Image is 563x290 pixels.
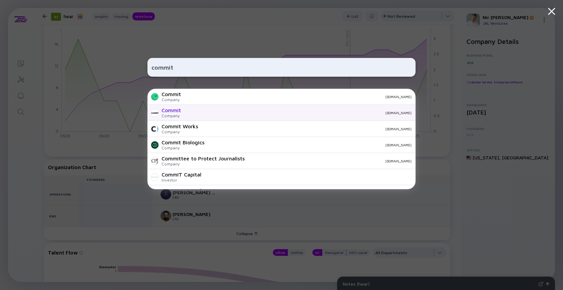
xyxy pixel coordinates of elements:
[203,127,412,131] div: [DOMAIN_NAME]
[162,107,181,113] div: Commit
[162,145,204,150] div: Company
[151,61,412,73] input: Search Company or Investor...
[162,155,245,161] div: Committee to Protect Journalists
[162,139,204,145] div: Commit Biologics
[162,91,181,97] div: Commit
[162,129,198,134] div: Company
[162,113,181,118] div: Company
[162,171,201,177] div: CommIT Capital
[186,111,412,115] div: [DOMAIN_NAME]
[210,143,412,147] div: [DOMAIN_NAME]
[186,95,412,99] div: [DOMAIN_NAME]
[162,188,201,194] div: CommIT Capital
[162,177,201,183] div: Investor
[162,123,198,129] div: Commit Works
[250,159,412,163] div: [DOMAIN_NAME]
[162,97,181,102] div: Company
[162,161,245,166] div: Company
